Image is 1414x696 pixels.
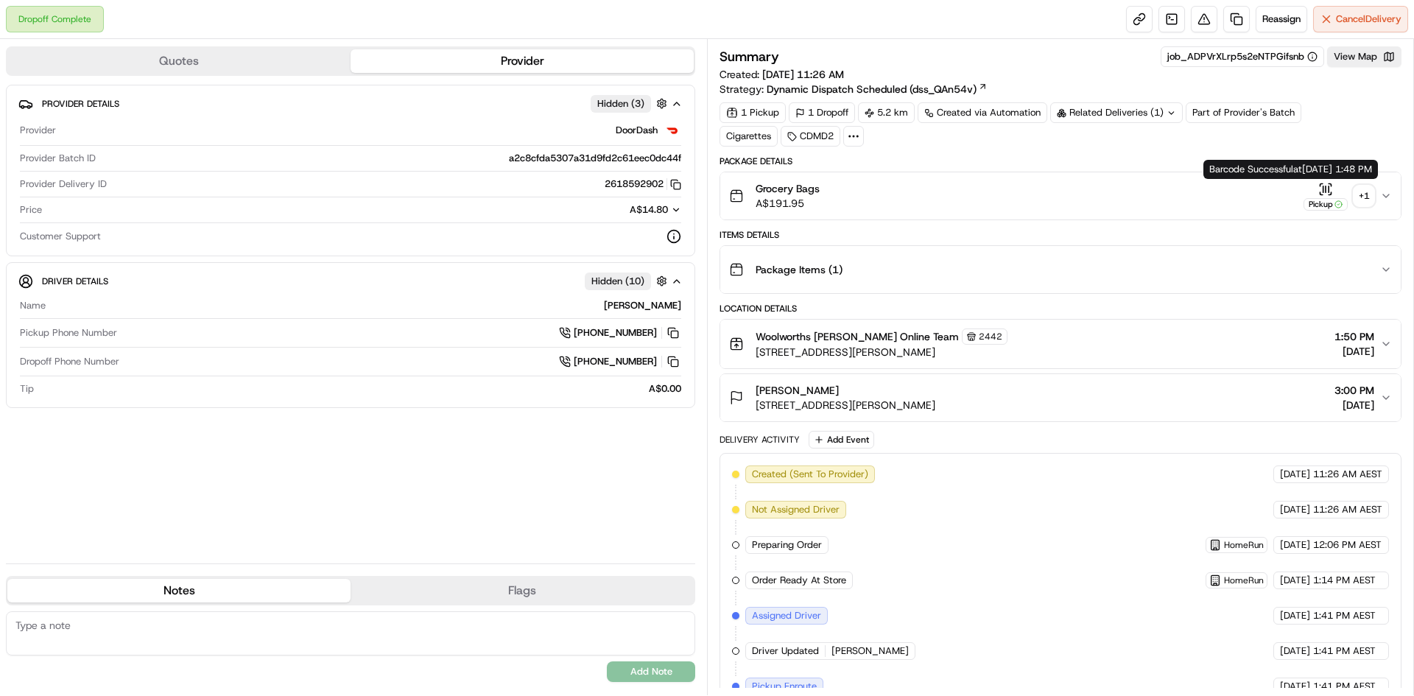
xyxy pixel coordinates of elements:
[1256,6,1307,32] button: Reassign
[20,326,117,340] span: Pickup Phone Number
[767,82,977,96] span: Dynamic Dispatch Scheduled (dss_QAn54v)
[1334,383,1374,398] span: 3:00 PM
[1313,6,1408,32] button: CancelDelivery
[40,382,681,396] div: A$0.00
[7,579,351,602] button: Notes
[1280,644,1310,658] span: [DATE]
[664,122,681,139] img: doordash_logo_v2.png
[52,299,681,312] div: [PERSON_NAME]
[616,124,658,137] span: DoorDash
[720,320,1401,368] button: Woolworths [PERSON_NAME] Online Team2442[STREET_ADDRESS][PERSON_NAME]1:50 PM[DATE]
[1313,574,1376,587] span: 1:14 PM AEST
[752,538,822,552] span: Preparing Order
[752,468,868,481] span: Created (Sent To Provider)
[559,354,681,370] a: [PHONE_NUMBER]
[597,97,644,110] span: Hidden ( 3 )
[1280,574,1310,587] span: [DATE]
[752,680,817,693] span: Pickup Enroute
[1262,13,1301,26] span: Reassign
[1224,574,1264,586] span: HomeRun
[1313,680,1376,693] span: 1:41 PM AEST
[720,434,800,446] div: Delivery Activity
[1203,160,1378,179] div: Barcode Successful
[7,49,351,73] button: Quotes
[752,609,821,622] span: Assigned Driver
[42,275,108,287] span: Driver Details
[20,177,107,191] span: Provider Delivery ID
[1280,680,1310,693] span: [DATE]
[720,303,1401,314] div: Location Details
[559,325,681,341] a: [PHONE_NUMBER]
[18,269,683,293] button: Driver DetailsHidden (10)
[767,82,988,96] a: Dynamic Dispatch Scheduled (dss_QAn54v)
[1313,609,1376,622] span: 1:41 PM AEST
[574,355,657,368] span: [PHONE_NUMBER]
[752,644,819,658] span: Driver Updated
[20,203,42,217] span: Price
[1280,468,1310,481] span: [DATE]
[1334,329,1374,344] span: 1:50 PM
[720,67,844,82] span: Created:
[574,326,657,340] span: [PHONE_NUMBER]
[756,398,935,412] span: [STREET_ADDRESS][PERSON_NAME]
[756,181,820,196] span: Grocery Bags
[1354,186,1374,206] div: + 1
[858,102,915,123] div: 5.2 km
[1280,503,1310,516] span: [DATE]
[720,246,1401,293] button: Package Items (1)
[831,644,909,658] span: [PERSON_NAME]
[1280,538,1310,552] span: [DATE]
[509,152,681,165] span: a2c8cfda5307a31d9fd2c61eec0dc44f
[756,383,839,398] span: [PERSON_NAME]
[720,126,778,147] div: Cigarettes
[756,329,959,344] span: Woolworths [PERSON_NAME] Online Team
[781,126,840,147] div: CDMD2
[1167,50,1318,63] button: job_ADPVrXLrp5s2eNTPGifsnb
[720,155,1401,167] div: Package Details
[809,431,874,449] button: Add Event
[20,230,101,243] span: Customer Support
[789,102,855,123] div: 1 Dropoff
[720,82,988,96] div: Strategy:
[1313,503,1382,516] span: 11:26 AM AEST
[351,49,694,73] button: Provider
[918,102,1047,123] div: Created via Automation
[1313,468,1382,481] span: 11:26 AM AEST
[20,382,34,396] span: Tip
[18,91,683,116] button: Provider DetailsHidden (3)
[756,262,843,277] span: Package Items ( 1 )
[585,272,671,290] button: Hidden (10)
[591,94,671,113] button: Hidden (3)
[1327,46,1401,67] button: View Map
[720,50,779,63] h3: Summary
[1334,344,1374,359] span: [DATE]
[1313,644,1376,658] span: 1:41 PM AEST
[720,102,786,123] div: 1 Pickup
[720,374,1401,421] button: [PERSON_NAME][STREET_ADDRESS][PERSON_NAME]3:00 PM[DATE]
[1304,182,1348,211] button: Pickup
[42,98,119,110] span: Provider Details
[1293,163,1372,175] span: at [DATE] 1:48 PM
[1304,182,1374,211] button: Pickup+1
[1224,539,1264,551] span: HomeRun
[1336,13,1401,26] span: Cancel Delivery
[762,68,844,81] span: [DATE] 11:26 AM
[979,331,1002,342] span: 2442
[752,503,840,516] span: Not Assigned Driver
[1334,398,1374,412] span: [DATE]
[20,124,56,137] span: Provider
[756,345,1007,359] span: [STREET_ADDRESS][PERSON_NAME]
[552,203,681,217] button: A$14.80
[20,152,96,165] span: Provider Batch ID
[1304,198,1348,211] div: Pickup
[1313,538,1382,552] span: 12:06 PM AEST
[752,574,846,587] span: Order Ready At Store
[756,196,820,211] span: A$191.95
[630,203,668,216] span: A$14.80
[1050,102,1183,123] div: Related Deliveries (1)
[720,229,1401,241] div: Items Details
[351,579,694,602] button: Flags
